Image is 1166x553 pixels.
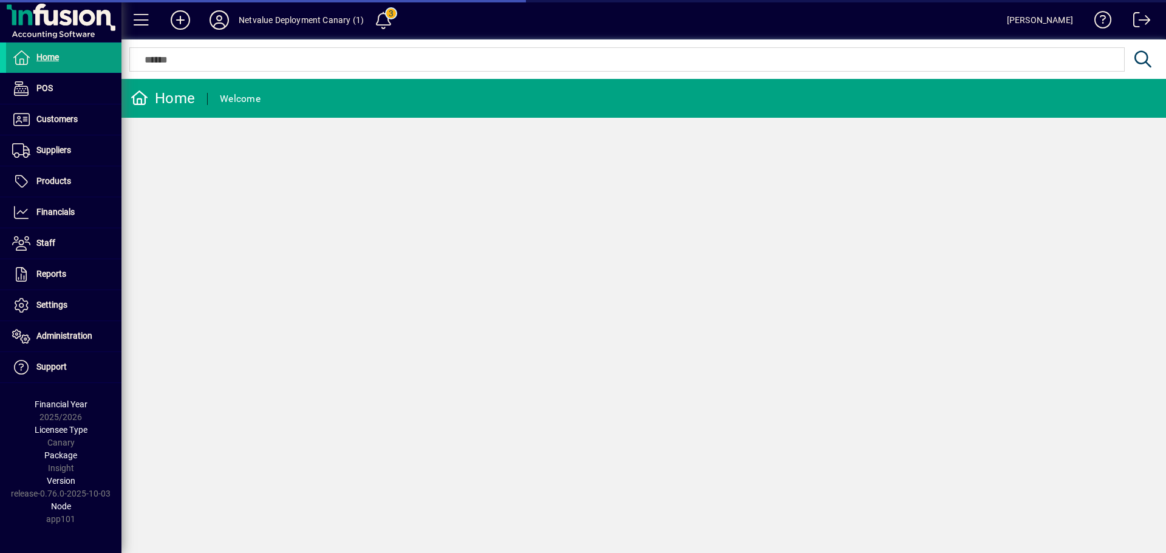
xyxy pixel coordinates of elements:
[51,501,71,511] span: Node
[36,300,67,310] span: Settings
[6,352,121,382] a: Support
[1007,10,1073,30] div: [PERSON_NAME]
[220,89,261,109] div: Welcome
[36,207,75,217] span: Financials
[35,425,87,435] span: Licensee Type
[6,228,121,259] a: Staff
[6,73,121,104] a: POS
[6,321,121,351] a: Administration
[6,197,121,228] a: Financials
[6,166,121,197] a: Products
[131,89,195,108] div: Home
[47,476,75,486] span: Version
[6,290,121,321] a: Settings
[36,176,71,186] span: Products
[6,259,121,290] a: Reports
[36,269,66,279] span: Reports
[200,9,239,31] button: Profile
[36,362,67,371] span: Support
[1085,2,1112,42] a: Knowledge Base
[6,135,121,166] a: Suppliers
[36,83,53,93] span: POS
[35,399,87,409] span: Financial Year
[36,52,59,62] span: Home
[36,238,55,248] span: Staff
[239,10,364,30] div: Netvalue Deployment Canary (1)
[36,331,92,341] span: Administration
[44,450,77,460] span: Package
[6,104,121,135] a: Customers
[1124,2,1151,42] a: Logout
[36,114,78,124] span: Customers
[161,9,200,31] button: Add
[36,145,71,155] span: Suppliers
